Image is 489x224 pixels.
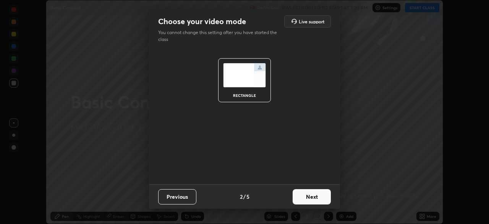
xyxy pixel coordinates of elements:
[293,189,331,204] button: Next
[158,29,282,43] p: You cannot change this setting after you have started the class
[299,19,324,24] h5: Live support
[223,63,266,87] img: normalScreenIcon.ae25ed63.svg
[243,193,246,201] h4: /
[240,193,243,201] h4: 2
[229,93,260,97] div: rectangle
[158,189,196,204] button: Previous
[246,193,249,201] h4: 5
[158,16,246,26] h2: Choose your video mode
